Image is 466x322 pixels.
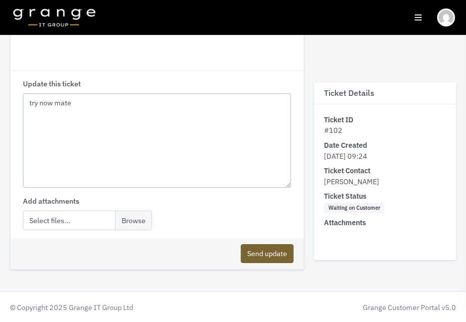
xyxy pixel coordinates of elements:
span: #102 [324,126,342,135]
dt: Ticket ID [324,114,446,125]
label: Update this ticket [23,78,81,89]
img: Header Avatar [437,8,455,26]
dt: Ticket Status [324,191,446,202]
dt: Attachments [324,218,446,229]
dt: Date Created [324,140,446,151]
button: Send update [241,244,294,264]
h3: Ticket Details [314,82,456,104]
span: [DATE] 09:24 [324,151,367,161]
div: Grange Customer Portal v5.0 [238,302,457,313]
div: © Copyright 2025 Grange IT Group Ltd [5,302,233,313]
dt: Ticket Contact [324,166,446,177]
label: Add attachments [23,196,79,207]
span: Waiting on Customer [324,203,384,214]
span: [PERSON_NAME] [324,177,379,186]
